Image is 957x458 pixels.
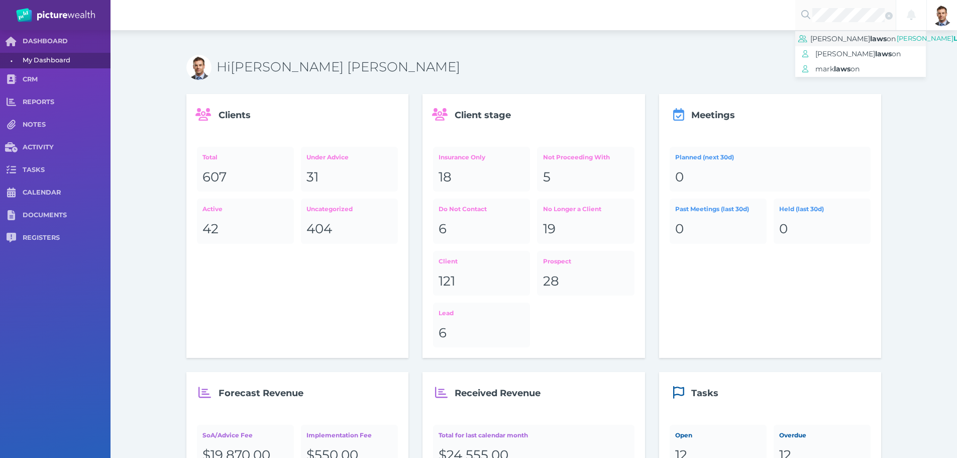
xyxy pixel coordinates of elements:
[197,147,294,192] a: Total607
[870,34,887,43] span: laws
[439,431,528,439] span: Total for last calendar month
[810,34,870,43] span: [PERSON_NAME]
[670,199,767,243] a: Past Meetings (last 30d)0
[202,221,288,238] div: 42
[306,205,353,213] span: Uncategorized
[439,153,485,161] span: Insurance Only
[306,153,349,161] span: Under Advice
[892,49,901,58] span: on
[439,169,524,186] div: 18
[202,431,253,439] span: SoA/Advice Fee
[815,64,834,73] span: mark
[691,110,735,121] span: Meetings
[197,199,294,243] a: Active42
[774,199,871,243] a: Held (last 30d)0
[455,110,511,121] span: Client stage
[543,205,601,213] span: No Longer a Client
[439,221,524,238] div: 6
[23,98,111,107] span: REPORTS
[897,34,953,42] span: [PERSON_NAME]
[202,169,288,186] div: 607
[543,221,629,238] div: 19
[306,221,392,238] div: 404
[202,153,218,161] span: Total
[455,388,541,399] span: Received Revenue
[219,388,303,399] span: Forecast Revenue
[795,31,926,46] a: [PERSON_NAME]lawson[PERSON_NAME]Lawson
[23,121,111,129] span: NOTES
[23,53,107,68] span: My Dashboard
[670,147,871,192] a: Planned (next 30d)0
[23,189,111,197] span: CALENDAR
[691,388,718,399] span: Tasks
[306,431,372,439] span: Implementation Fee
[779,431,806,439] span: Overdue
[439,325,524,342] div: 6
[439,205,487,213] span: Do Not Contact
[23,211,111,220] span: DOCUMENTS
[795,46,926,61] a: [PERSON_NAME]lawson
[795,61,926,76] a: marklawson
[543,169,629,186] div: 5
[23,143,111,152] span: ACTIVITY
[543,273,629,290] div: 28
[219,110,251,121] span: Clients
[675,169,865,186] div: 0
[23,234,111,242] span: REGISTERS
[931,4,953,26] img: Brad Bond
[675,221,761,238] div: 0
[543,153,610,161] span: Not Proceeding With
[23,166,111,174] span: TASKS
[779,205,824,213] span: Held (last 30d)
[16,8,95,22] img: PW
[850,64,860,73] span: on
[815,49,875,58] span: [PERSON_NAME]
[217,59,882,76] h3: Hi [PERSON_NAME] [PERSON_NAME]
[675,205,749,213] span: Past Meetings (last 30d)
[306,169,392,186] div: 31
[675,153,734,161] span: Planned (next 30d)
[186,55,211,80] img: Bradley David Bond
[439,273,524,290] div: 121
[675,431,692,439] span: Open
[23,75,111,84] span: CRM
[875,49,892,58] span: laws
[301,147,398,192] a: Under Advice31
[439,309,454,317] span: Lead
[834,64,850,73] span: laws
[543,257,571,265] span: Prospect
[439,257,458,265] span: Client
[23,37,111,46] span: DASHBOARD
[885,11,893,19] button: Clear
[202,205,223,213] span: Active
[887,34,896,43] span: on
[779,221,865,238] div: 0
